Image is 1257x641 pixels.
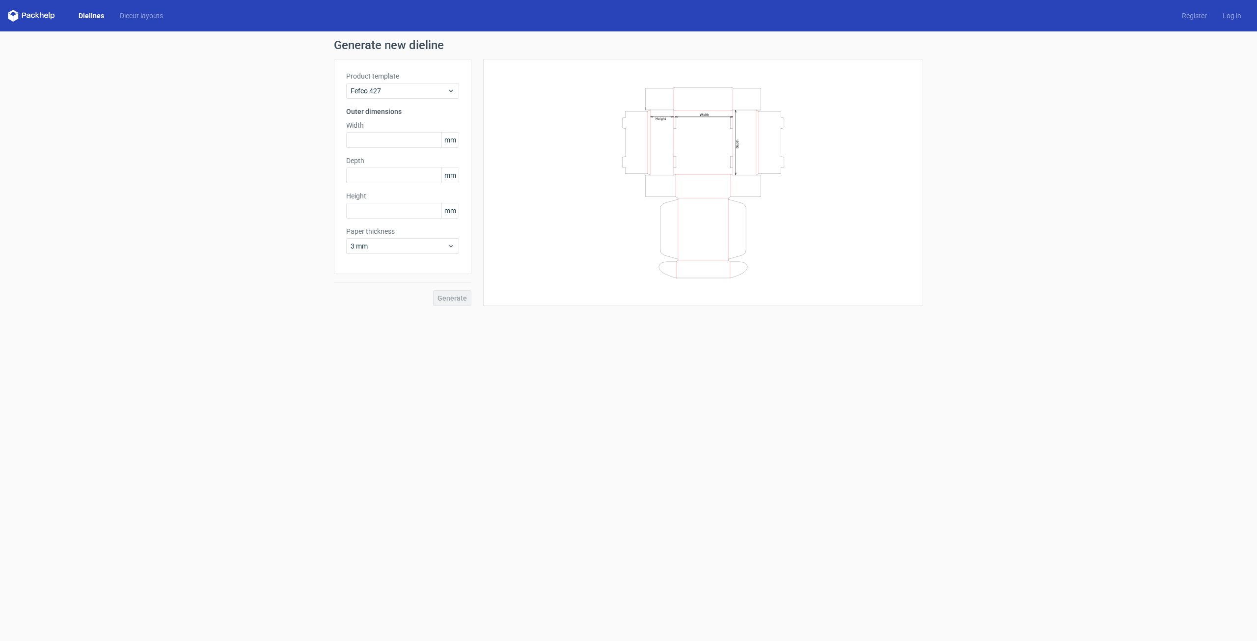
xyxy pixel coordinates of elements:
[71,11,112,21] a: Dielines
[700,112,709,116] text: Width
[346,120,459,130] label: Width
[656,116,666,120] text: Height
[346,191,459,201] label: Height
[1174,11,1215,21] a: Register
[351,86,447,96] span: Fefco 427
[346,226,459,236] label: Paper thickness
[1215,11,1249,21] a: Log in
[346,156,459,166] label: Depth
[334,39,923,51] h1: Generate new dieline
[441,168,459,183] span: mm
[441,133,459,147] span: mm
[346,71,459,81] label: Product template
[351,241,447,251] span: 3 mm
[346,107,459,116] h3: Outer dimensions
[441,203,459,218] span: mm
[736,139,739,148] text: Depth
[112,11,171,21] a: Diecut layouts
